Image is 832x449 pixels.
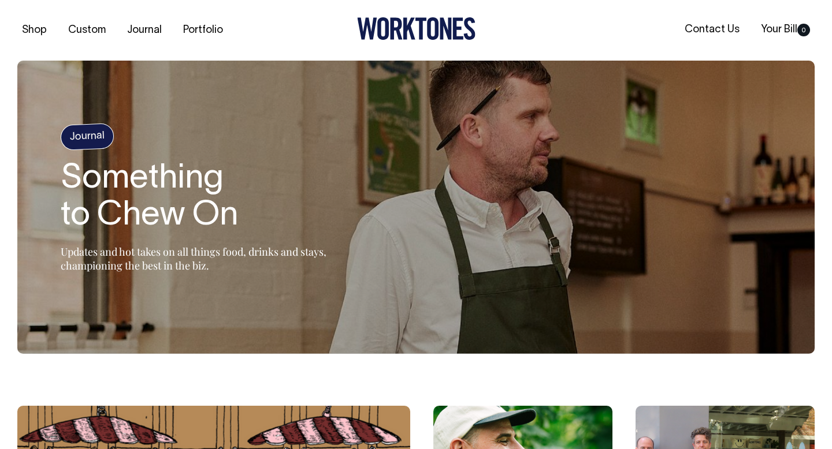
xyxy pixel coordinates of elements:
[61,161,350,235] h1: Something to Chew On
[797,24,810,36] span: 0
[61,245,350,272] p: Updates and hot takes on all things food, drinks and stays, championing the best in the biz.
[64,21,110,40] a: Custom
[17,21,51,40] a: Shop
[60,123,114,151] h4: Journal
[179,21,228,40] a: Portfolio
[680,20,744,39] a: Contact Us
[122,21,166,40] a: Journal
[756,20,815,39] a: Your Bill0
